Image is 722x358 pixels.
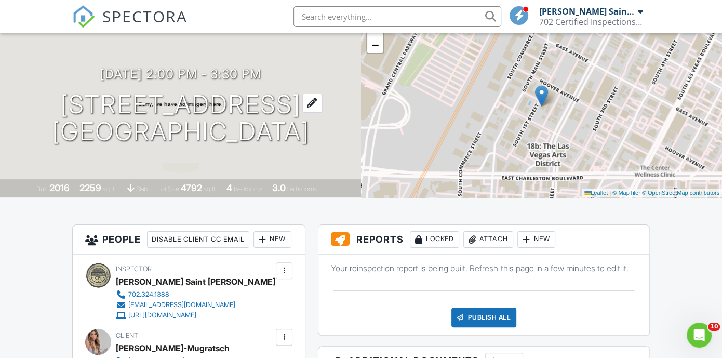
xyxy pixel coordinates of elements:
[372,38,379,51] span: −
[451,308,516,327] div: Publish All
[539,6,635,17] div: [PERSON_NAME] Saint [PERSON_NAME]
[287,185,317,193] span: bathrooms
[36,185,48,193] span: Built
[103,185,117,193] span: sq. ft.
[72,5,95,28] img: The Best Home Inspection Software - Spectora
[318,225,649,255] h3: Reports
[517,231,555,248] div: New
[72,14,188,36] a: SPECTORA
[116,265,152,273] span: Inspector
[609,190,611,196] span: |
[612,190,640,196] a: © MapTiler
[79,182,101,193] div: 2259
[372,23,379,36] span: +
[116,310,267,321] a: [URL][DOMAIN_NAME]
[272,182,286,193] div: 3.0
[584,190,608,196] a: Leaflet
[253,231,291,248] div: New
[293,6,501,27] input: Search everything...
[234,185,262,193] span: bedrooms
[204,185,217,193] span: sq.ft.
[136,185,148,193] span: slab
[147,231,249,248] div: Disable Client CC Email
[181,182,202,193] div: 4792
[463,231,513,248] div: Attach
[52,91,310,146] h1: [STREET_ADDRESS] [GEOGRAPHIC_DATA]
[410,231,459,248] div: Locked
[128,301,235,309] div: [EMAIL_ADDRESS][DOMAIN_NAME]
[535,85,548,107] img: Marker
[708,323,720,331] span: 10
[128,311,196,320] div: [URL][DOMAIN_NAME]
[642,190,719,196] a: © OpenStreetMap contributors
[100,67,261,81] h3: [DATE] 2:00 pm - 3:30 pm
[687,323,712,348] iframe: Intercom live chat
[226,182,232,193] div: 4
[116,332,138,339] span: Client
[102,5,188,27] span: SPECTORA
[116,289,267,300] a: 702.324.1388
[116,274,275,289] div: [PERSON_NAME] Saint [PERSON_NAME]
[331,262,637,274] p: Your reinspection report is being built. Refresh this page in a few minutes to edit it.
[128,290,169,299] div: 702.324.1388
[73,225,305,255] h3: People
[49,182,70,193] div: 2016
[157,185,179,193] span: Lot Size
[539,17,643,27] div: 702 Certified Inspections LLC.
[116,300,267,310] a: [EMAIL_ADDRESS][DOMAIN_NAME]
[116,340,230,356] div: [PERSON_NAME]-Mugratsch
[367,37,383,53] a: Zoom out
